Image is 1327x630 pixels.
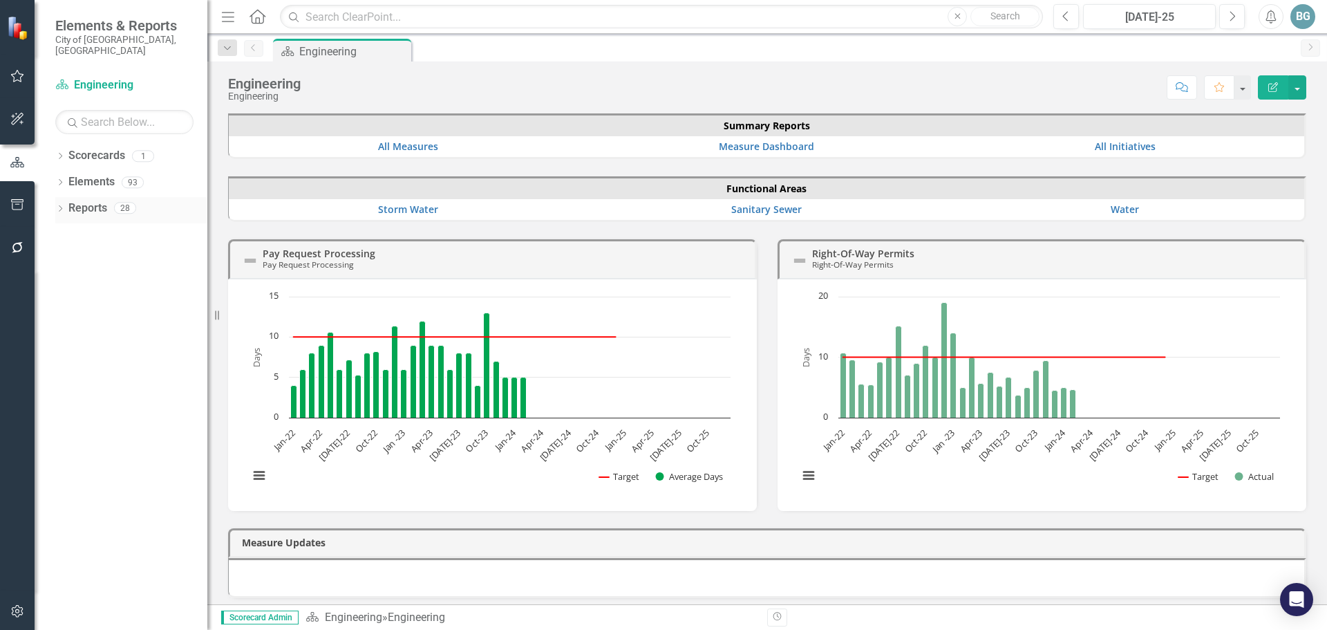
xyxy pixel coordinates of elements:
[55,17,194,34] span: Elements & Reports
[1067,426,1095,454] text: Apr-24
[902,427,930,454] text: Oct-22
[868,385,874,418] path: Apr-22, 5.4. Actual.
[858,384,865,418] path: Mar-22, 5.5. Actual.
[228,76,301,91] div: Engineering
[914,363,920,418] path: Sep-22, 9. Actual.
[388,611,445,624] div: Engineering
[55,77,194,93] a: Engineering
[55,34,194,57] small: City of [GEOGRAPHIC_DATA], [GEOGRAPHIC_DATA]
[379,427,408,456] text: Jan -23
[1095,140,1156,153] a: All Initiatives
[656,470,724,483] button: Show Average Days
[221,611,299,624] span: Scorecard Admin
[941,302,948,418] path: Dec-22, 19. Actual.
[242,290,743,497] div: Chart. Highcharts interactive chart.
[484,313,490,418] path: Oct-23, 13. Average Days.
[820,427,847,454] text: Jan-22
[1196,427,1233,463] text: [DATE]-25
[511,377,518,418] path: Jan-24, 5. Average Days.
[68,148,125,164] a: Scorecards
[599,470,640,483] button: Show Target
[280,5,1043,29] input: Search ClearPoint...
[502,377,509,418] path: Dec-23, 5. Average Days.
[1178,470,1219,483] button: Show Target
[969,357,975,418] path: Mar-23, 10. Actual.
[791,290,1292,497] div: Chart. Highcharts interactive chart.
[812,247,914,260] a: Right-Of-Way Permits
[447,369,453,418] path: Jun-23, 6. Average Days.
[491,426,518,454] text: Jan-24
[114,203,136,214] div: 28
[932,357,939,418] path: Nov-22, 10. Actual.
[122,176,144,188] div: 93
[990,10,1020,21] span: Search
[263,247,375,260] a: Pay Request Processing
[493,361,500,418] path: Nov-23, 7. Average Days.
[269,329,279,342] text: 10
[573,426,601,454] text: Oct-24
[970,7,1039,26] button: Search
[1235,470,1274,483] button: Show Actual
[242,252,258,269] img: Not Defined
[401,369,407,418] path: Jan -23, 6. Average Days.
[823,410,828,423] text: 0
[1178,427,1205,454] text: Apr-25
[408,427,435,454] text: Apr-23
[291,385,297,418] path: Jan-22, 4. Average Days.
[325,611,382,624] a: Engineering
[520,377,527,418] path: Feb-24, 5. Average Days.
[364,353,370,418] path: Sep-22, 8. Average Days.
[537,426,574,463] text: [DATE]-24
[1290,4,1315,29] button: BG
[896,326,902,418] path: Jul-22, 15.18. Actual.
[950,333,957,418] path: Jan -23, 14. Actual.
[905,375,911,418] path: Aug-22, 7. Actual.
[242,290,737,497] svg: Interactive chart
[791,290,1287,497] svg: Interactive chart
[300,369,306,418] path: Feb-22, 6. Average Days.
[1024,387,1030,418] path: Sep-23, 5. Actual.
[55,110,194,134] input: Search Below...
[978,383,984,418] path: Apr-23, 5.7. Actual.
[229,115,1304,136] th: Summary Reports
[847,427,874,454] text: Apr-22
[319,345,325,418] path: Apr-22, 9. Average Days.
[957,427,985,454] text: Apr-23
[229,178,1304,199] th: Functional Areas
[378,140,438,153] a: All Measures
[1280,583,1313,616] div: Open Intercom Messenger
[68,174,115,190] a: Elements
[840,354,1168,360] g: Target, series 1 of 2. Line with 48 data points.
[228,91,301,102] div: Engineering
[1086,426,1124,463] text: [DATE]-24
[799,466,818,485] button: View chart menu, Chart
[250,347,263,367] text: Days
[420,321,426,418] path: Mar-23, 12. Average Days.
[305,610,757,626] div: »
[976,427,1013,463] text: [DATE]-23
[791,252,808,269] img: Not Defined
[1043,360,1049,418] path: Nov-23, 9.4. Actual.
[7,15,31,39] img: ClearPoint Strategy
[337,369,343,418] path: Jun-22, 6. Average Days.
[997,386,1003,418] path: Jun-23, 5.24. Actual.
[309,353,315,418] path: Mar-22, 8. Average Days.
[800,347,812,367] text: Days
[601,427,629,454] text: Jan-25
[840,353,847,418] path: Jan-22, 10.7. Actual.
[463,427,491,454] text: Oct-23
[960,387,966,418] path: Feb-23, 5. Actual.
[818,289,828,302] text: 20
[429,345,435,418] path: Apr-23, 9. Average Days.
[1052,390,1058,418] path: Dec-23, 4.5. Actual.
[1015,395,1022,418] path: Aug-23, 3.7. Actual.
[383,369,389,418] path: Nov-22, 6. Average Days.
[818,350,828,362] text: 10
[886,357,892,418] path: Jun-22, 10. Actual.
[411,345,417,418] path: Feb-23, 9. Average Days.
[1006,377,1012,418] path: Jul-23, 6.7. Actual.
[392,326,398,418] path: Dec-22, 11.4. Average Days.
[68,201,107,216] a: Reports
[274,410,279,423] text: 0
